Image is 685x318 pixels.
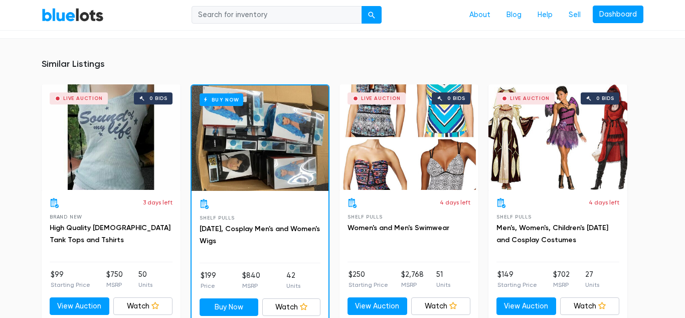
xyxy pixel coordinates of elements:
li: 50 [138,269,152,289]
div: Live Auction [63,96,103,101]
li: $750 [106,269,123,289]
div: Live Auction [361,96,401,101]
a: Men's, Women's, Children's [DATE] and Cosplay Costumes [496,224,608,244]
a: Live Auction 0 bids [42,84,181,190]
a: Live Auction 0 bids [488,84,627,190]
p: MSRP [401,280,424,289]
a: Watch [560,297,620,315]
li: $702 [553,269,570,289]
p: Starting Price [497,280,537,289]
a: View Auction [496,297,556,315]
h6: Buy Now [200,93,243,106]
li: $99 [51,269,90,289]
li: 42 [286,270,300,290]
p: 4 days left [440,198,470,207]
p: Starting Price [51,280,90,289]
h5: Similar Listings [42,59,643,70]
a: Sell [561,6,589,25]
div: 0 bids [149,96,167,101]
div: 0 bids [596,96,614,101]
li: $250 [349,269,388,289]
a: Buy Now [192,85,328,191]
a: High Quality [DEMOGRAPHIC_DATA] Tank Tops and Tshirts [50,224,170,244]
a: View Auction [348,297,407,315]
a: Help [530,6,561,25]
a: Dashboard [593,6,643,24]
span: Shelf Pulls [496,214,532,220]
span: Shelf Pulls [200,215,235,221]
div: Live Auction [510,96,550,101]
li: $199 [201,270,216,290]
span: Shelf Pulls [348,214,383,220]
a: Watch [262,298,321,316]
p: MSRP [553,280,570,289]
p: Units [286,281,300,290]
a: Live Auction 0 bids [339,84,478,190]
p: MSRP [106,280,123,289]
li: $840 [242,270,260,290]
p: Units [138,280,152,289]
li: 27 [585,269,599,289]
li: $2,768 [401,269,424,289]
input: Search for inventory [192,6,362,24]
a: About [461,6,498,25]
p: 3 days left [143,198,173,207]
a: Buy Now [200,298,258,316]
p: Units [436,280,450,289]
a: Watch [411,297,471,315]
li: $149 [497,269,537,289]
p: 4 days left [589,198,619,207]
a: [DATE], Cosplay Men's and Women's Wigs [200,225,320,245]
p: Price [201,281,216,290]
p: Starting Price [349,280,388,289]
a: Blog [498,6,530,25]
div: 0 bids [447,96,465,101]
p: Units [585,280,599,289]
li: 51 [436,269,450,289]
span: Brand New [50,214,82,220]
a: View Auction [50,297,109,315]
a: Women's and Men's Swimwear [348,224,449,232]
a: Watch [113,297,173,315]
p: MSRP [242,281,260,290]
a: BlueLots [42,8,104,22]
